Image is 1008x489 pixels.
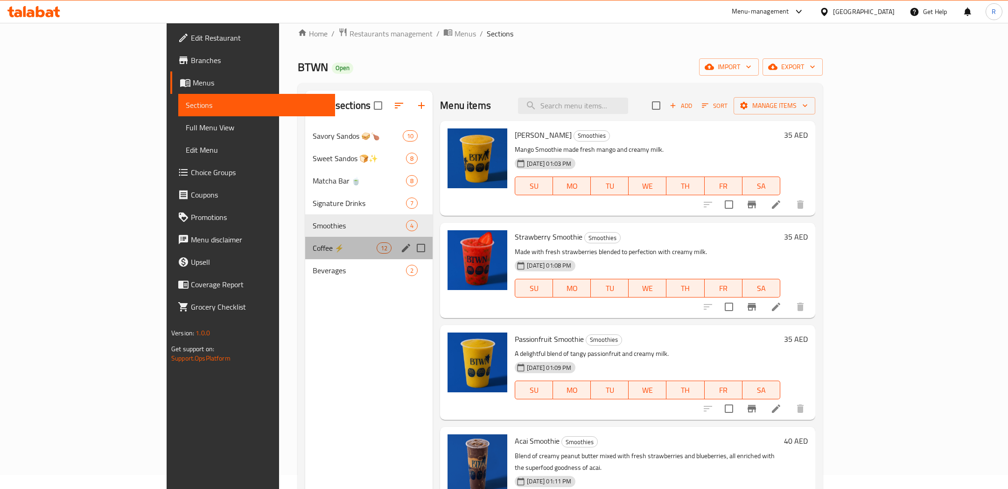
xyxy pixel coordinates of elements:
a: Edit menu item [770,199,782,210]
a: Sections [178,94,335,116]
button: SA [742,177,780,195]
span: Strawberry Smoothie [515,230,582,244]
span: Select to update [719,399,739,418]
span: Upsell [191,256,328,268]
a: Restaurants management [338,28,433,40]
a: Menus [443,28,476,40]
h2: Menu sections [309,99,371,113]
span: SU [519,282,549,295]
span: [PERSON_NAME] [515,128,572,142]
img: Strawberry Smoothie [448,230,507,290]
span: Open [332,64,353,72]
div: items [377,242,392,254]
a: Edit Menu [178,139,335,161]
nav: breadcrumb [298,28,822,40]
nav: Menu sections [305,121,433,285]
div: Smoothies [584,232,621,243]
div: Sweet Sandos 🍞✨8 [305,147,433,170]
span: 8 [406,177,417,185]
a: Edit Restaurant [170,27,335,49]
div: Coffee ⚡ [313,242,377,254]
div: Menu-management [732,6,789,17]
span: Edit Menu [186,144,328,156]
a: Promotions [170,206,335,228]
button: export [763,58,823,76]
span: Select section [646,96,666,115]
span: Version: [171,327,194,339]
a: Grocery Checklist [170,296,335,318]
button: MO [553,177,591,195]
div: Smoothies4 [305,214,433,237]
button: Branch-specific-item [741,193,763,216]
li: / [436,28,440,39]
span: 8 [406,154,417,163]
button: TU [591,279,629,298]
span: Select to update [719,195,739,214]
span: MO [557,383,587,397]
span: Select to update [719,297,739,317]
a: Coupons [170,184,335,206]
span: FR [708,282,739,295]
button: SA [742,381,780,399]
button: delete [789,296,812,318]
div: items [406,220,418,231]
span: Smoothies [586,334,622,345]
div: Matcha Bar 🍵8 [305,170,433,192]
h6: 35 AED [784,333,808,346]
span: Add item [666,99,696,113]
button: Branch-specific-item [741,296,763,318]
div: items [406,198,418,209]
span: Acai Smoothie [515,434,560,448]
button: FR [705,279,742,298]
button: WE [629,279,666,298]
span: 1.0.0 [196,327,210,339]
span: SA [746,383,777,397]
span: Smoothies [562,437,597,447]
a: Edit menu item [770,301,782,312]
button: Add [666,99,696,113]
a: Coverage Report [170,273,335,296]
span: [DATE] 01:11 PM [523,477,575,486]
span: Coverage Report [191,279,328,290]
span: Signature Drinks [313,198,406,209]
p: Made with fresh strawberries blended to perfection with creamy milk. [515,246,780,258]
span: Add [668,100,693,111]
a: Branches [170,49,335,71]
button: delete [789,193,812,216]
span: R [992,7,996,17]
span: WE [632,179,663,193]
span: TH [670,383,700,397]
span: Savory Sandos 🥪🍗 [313,130,403,142]
h6: 35 AED [784,128,808,142]
button: TH [666,381,704,399]
button: import [699,58,759,76]
h6: 40 AED [784,434,808,447]
span: SU [519,179,549,193]
button: SU [515,177,553,195]
span: TH [670,282,700,295]
span: WE [632,383,663,397]
button: WE [629,177,666,195]
button: SA [742,279,780,298]
button: Manage items [734,97,815,114]
button: FR [705,381,742,399]
span: MO [557,282,587,295]
a: Upsell [170,251,335,273]
button: TH [666,279,704,298]
button: TU [591,381,629,399]
span: Full Menu View [186,122,328,133]
li: / [480,28,483,39]
span: 4 [406,221,417,230]
span: Grocery Checklist [191,301,328,312]
span: Smoothies [574,130,609,141]
button: MO [553,279,591,298]
a: Choice Groups [170,161,335,184]
button: MO [553,381,591,399]
span: [DATE] 01:03 PM [523,159,575,168]
div: items [403,130,418,142]
span: Sort [702,100,728,111]
span: Passionfruit Smoothie [515,332,584,346]
div: Open [332,63,353,74]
